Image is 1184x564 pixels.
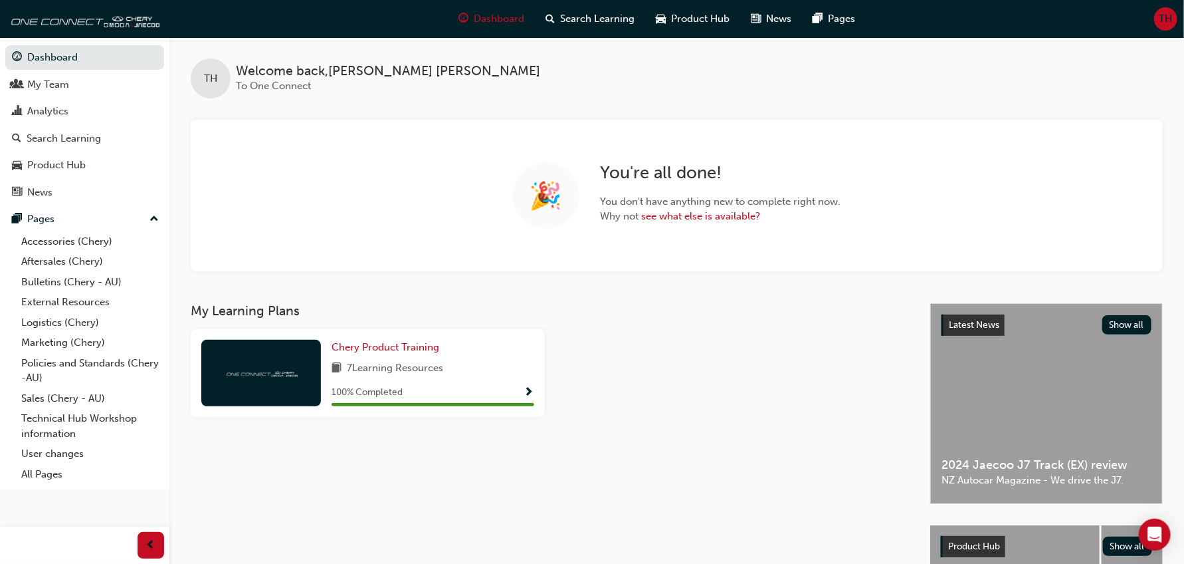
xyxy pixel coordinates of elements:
[27,104,68,119] div: Analytics
[671,11,730,27] span: Product Hub
[5,207,164,231] button: Pages
[12,133,21,145] span: search-icon
[347,360,443,377] span: 7 Learning Resources
[16,313,164,333] a: Logistics (Chery)
[1103,537,1153,556] button: Show all
[1154,7,1177,31] button: TH
[802,5,866,33] a: pages-iconPages
[524,387,534,399] span: Show Progress
[645,5,740,33] a: car-iconProduct Hub
[332,340,444,355] a: Chery Product Training
[766,11,791,27] span: News
[530,188,563,204] span: 🎉
[828,11,855,27] span: Pages
[5,153,164,178] a: Product Hub
[16,272,164,293] a: Bulletins (Chery - AU)
[5,72,164,97] a: My Team
[236,64,540,79] span: Welcome back , [PERSON_NAME] [PERSON_NAME]
[5,126,164,151] a: Search Learning
[16,353,164,388] a: Policies and Standards (Chery -AU)
[601,194,841,210] span: You don't have anything new to complete right now.
[751,11,761,27] span: news-icon
[941,473,1151,488] span: NZ Autocar Magazine - We drive the J7.
[27,211,54,227] div: Pages
[474,11,524,27] span: Dashboard
[332,385,403,400] span: 100 % Completed
[930,303,1163,504] a: Latest NewsShow all2024 Jaecoo J7 Track (EX) reviewNZ Autocar Magazine - We drive the J7.
[16,444,164,464] a: User changes
[16,388,164,409] a: Sales (Chery - AU)
[16,464,164,485] a: All Pages
[225,366,298,379] img: oneconnect
[332,341,439,353] span: Chery Product Training
[535,5,645,33] a: search-iconSearch Learning
[5,45,164,70] a: Dashboard
[545,11,555,27] span: search-icon
[448,5,535,33] a: guage-iconDashboard
[1102,315,1152,335] button: Show all
[601,209,841,224] span: Why not
[560,11,635,27] span: Search Learning
[941,315,1151,336] a: Latest NewsShow all
[16,333,164,353] a: Marketing (Chery)
[16,408,164,444] a: Technical Hub Workshop information
[642,210,761,222] a: see what else is available?
[12,213,22,225] span: pages-icon
[191,303,909,319] h3: My Learning Plans
[1159,11,1173,27] span: TH
[12,187,22,199] span: news-icon
[458,11,468,27] span: guage-icon
[656,11,666,27] span: car-icon
[601,162,841,184] h2: You're all done!
[948,541,1000,552] span: Product Hub
[740,5,802,33] a: news-iconNews
[12,79,22,91] span: people-icon
[146,537,156,554] span: prev-icon
[1139,519,1171,551] div: Open Intercom Messenger
[949,319,999,331] span: Latest News
[27,77,69,92] div: My Team
[524,384,534,401] button: Show Progress
[12,160,22,172] span: car-icon
[27,131,101,146] div: Search Learning
[204,71,217,86] span: TH
[5,99,164,124] a: Analytics
[941,536,1152,557] a: Product HubShow all
[5,180,164,205] a: News
[16,231,164,252] a: Accessories (Chery)
[941,458,1151,473] span: 2024 Jaecoo J7 Track (EX) review
[27,185,52,200] div: News
[7,5,159,32] img: oneconnect
[5,43,164,207] button: DashboardMy TeamAnalyticsSearch LearningProduct HubNews
[12,52,22,64] span: guage-icon
[12,106,22,118] span: chart-icon
[149,211,159,228] span: up-icon
[332,360,342,377] span: book-icon
[813,11,823,27] span: pages-icon
[16,292,164,313] a: External Resources
[27,158,86,173] div: Product Hub
[16,251,164,272] a: Aftersales (Chery)
[236,80,311,92] span: To One Connect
